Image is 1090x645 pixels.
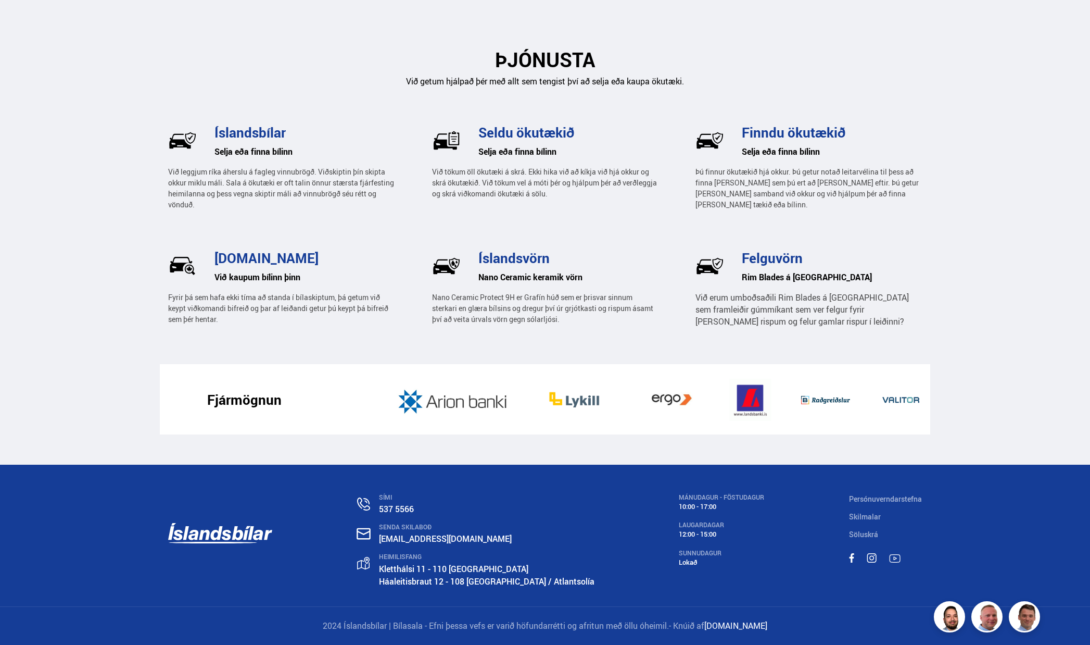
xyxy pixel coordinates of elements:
[695,292,909,327] span: Við erum umboðsaðili Rim Blades á [GEOGRAPHIC_DATA] sem framleiðir gúmmíkant sem ver felgur fyrir...
[742,144,921,159] h6: Selja eða finna bílinn
[742,269,921,285] h6: Rim Blades á [GEOGRAPHIC_DATA]
[214,125,394,140] h3: Íslandsbílar
[669,620,704,631] span: - Knúið af
[973,603,1004,634] img: siFngHWaQ9KaOqBr.png
[168,620,922,632] p: 2024 Íslandsbílar | Bílasala - Efni þessa vefs er varið höfundarrétti og afritun með öllu óheimil.
[849,494,922,504] a: Persónuverndarstefna
[214,144,394,159] h6: Selja eða finna bílinn
[8,4,40,35] button: Opna LiveChat spjallviðmót
[695,166,921,210] p: Þú finnur ökutækið hjá okkur. Þú getur notað leitarvélina til þess að finna [PERSON_NAME] sem þú ...
[695,126,724,155] img: BkM1h9GEeccOPUq4.svg
[168,48,922,71] h2: ÞJÓNUSTA
[168,126,197,155] img: wj-tEQaV63q7uWzm.svg
[1010,603,1042,634] img: FbJEzSuNWCJXmdc-.webp
[207,392,282,407] h3: Fjármögnun
[214,250,394,266] h3: [DOMAIN_NAME]
[432,252,461,280] img: Pf5Ax2cCE_PAlAL1.svg
[935,603,967,634] img: nhp88E3Fdnt1Opn2.png
[880,379,922,421] img: E9fuHPJvVlxE10Um.png
[214,269,394,285] h6: Við kaupum bílinn þinn
[357,498,370,511] img: n0V2lOsqF3l1V2iz.svg
[889,554,901,563] img: TPE2foN3MBv8dG_-.svg
[478,125,658,140] h3: Seldu ökutækið
[379,576,594,587] a: Háaleitisbraut 12 - 108 [GEOGRAPHIC_DATA] / Atlantsolía
[729,379,771,421] img: QeyGjsvqPPx1PeDD.gif
[379,563,528,575] a: Kletthálsi 11 - 110 [GEOGRAPHIC_DATA]
[679,494,764,501] div: MÁNUDAGUR - FÖSTUDAGUR
[168,292,394,325] p: Fyrir þá sem hafa ekki tíma að standa í bílaskiptum, þá getum við keypt viðkomandi bifreið og þar...
[534,379,615,421] img: W7vzp0oc0YA8zZVO.png
[742,125,921,140] h3: Finndu ökutækið
[867,553,877,563] img: MACT0LfU9bBTv6h5.svg
[849,512,881,522] a: Skilmalar
[742,250,921,266] h3: Felguvörn
[478,250,658,266] h3: Íslandsvörn
[379,524,594,531] div: SENDA SKILABOÐ
[679,503,764,511] div: 10:00 - 17:00
[478,269,658,285] h6: Nano Ceramic keramik vörn
[168,166,394,210] p: Við leggjum ríka áherslu á fagleg vinnubrögð. Viðskiptin þín skipta okkur miklu máli. Sala á ökut...
[357,557,370,570] img: gp4YpyYFnEr45R34.svg
[849,529,878,539] a: Söluskrá
[478,144,658,159] h6: Selja eða finna bílinn
[679,522,764,529] div: LAUGARDAGAR
[679,530,764,538] div: 12:00 - 15:00
[679,559,764,566] div: Lokað
[379,553,594,561] div: HEIMILISFANG
[432,292,658,325] p: Nano Ceramic Protect 9H er Grafín húð sem er þrisvar sinnum sterkari en glæra bílsins og dregur þ...
[379,533,512,544] a: [EMAIL_ADDRESS][DOMAIN_NAME]
[168,76,922,88] p: Við getum hjálpað þér með allt sem tengist því að selja eða kaupa ökutæki.
[849,553,854,563] img: sWpC3iNHV7nfMC_m.svg
[379,503,414,515] a: 537 5566
[379,494,594,501] div: SÍMI
[357,528,371,540] img: nHj8e-n-aHgjukTg.svg
[704,620,767,631] a: [DOMAIN_NAME]
[432,166,658,199] p: Við tökum öll ökutæki á skrá. Ekki hika við að kíkja við hjá okkur og skrá ökutækið. Við tökum ve...
[790,379,861,421] img: Q6scqEcgeIsegZqD.png
[168,252,197,280] img: _UrlRxxciTm4sq1N.svg
[679,550,764,557] div: SUNNUDAGUR
[432,126,461,155] img: U-P77hVsr2UxK2Mi.svg
[695,252,724,280] img: wj-tEQaV63q7uWzm.svg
